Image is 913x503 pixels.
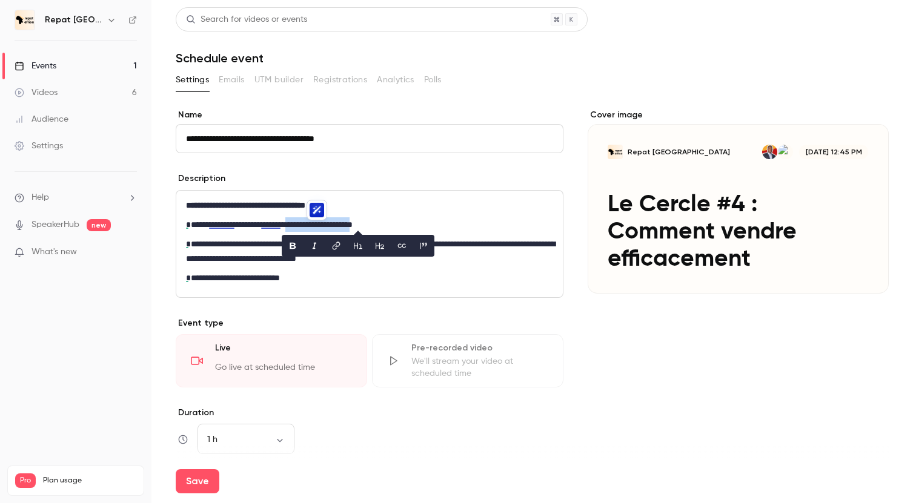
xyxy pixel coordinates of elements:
button: bold [283,236,302,255]
section: description [176,190,563,298]
button: blockquote [414,236,433,255]
div: Videos [15,87,58,99]
li: help-dropdown-opener [15,191,137,204]
span: Emails [219,74,244,87]
span: What's new [32,246,77,258]
button: italic [305,236,324,255]
button: Save [176,469,219,493]
span: Analytics [377,74,414,87]
div: We'll stream your video at scheduled time [411,355,548,380]
h1: Schedule event [176,51,889,65]
h6: Repat [GEOGRAPHIC_DATA] [45,14,102,26]
span: Polls [424,74,442,87]
div: Audience [15,113,68,125]
div: Pre-recorded videoWe'll stream your video at scheduled time [372,334,563,387]
div: Go live at scheduled time [215,361,352,380]
section: Cover image [588,109,889,294]
a: SpeakerHub [32,219,79,231]
div: Settings [15,140,63,152]
div: Live [215,342,352,360]
p: Event type [176,317,563,329]
span: Pro [15,473,36,488]
label: Name [176,109,563,121]
label: Duration [176,407,563,419]
label: Cover image [588,109,889,121]
button: link [327,236,346,255]
iframe: Noticeable Trigger [122,247,137,258]
div: Pre-recorded video [411,342,548,354]
div: LiveGo live at scheduled time [176,334,367,387]
span: UTM builder [254,74,304,87]
span: Help [32,191,49,204]
label: Description [176,173,225,185]
div: 1 h [198,433,294,445]
span: Registrations [313,74,367,87]
button: Settings [176,70,209,90]
div: Events [15,60,56,72]
span: Plan usage [43,476,136,485]
img: Repat Africa [15,10,35,30]
span: new [87,219,111,231]
div: editor [176,191,563,297]
div: Search for videos or events [186,13,307,26]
